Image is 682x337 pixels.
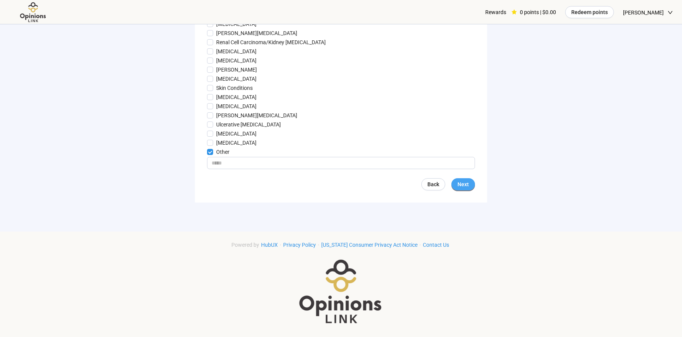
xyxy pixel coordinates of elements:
p: [MEDICAL_DATA] [216,56,257,65]
p: Renal Cell Carcinoma/Kidney [MEDICAL_DATA] [216,38,326,46]
a: Contact Us [421,242,451,248]
a: Privacy Policy [281,242,318,248]
p: [MEDICAL_DATA] [216,75,257,83]
span: star [511,10,517,15]
span: [PERSON_NAME] [623,0,664,25]
a: HubUX [259,242,280,248]
button: Next [451,178,475,190]
p: [MEDICAL_DATA] [216,102,257,110]
p: Other [216,148,229,156]
p: [MEDICAL_DATA] [216,93,257,101]
span: Back [427,180,439,188]
a: [US_STATE] Consumer Privacy Act Notice [319,242,419,248]
button: Redeem points [565,6,614,18]
span: Next [457,180,469,188]
div: · · · [231,241,451,249]
span: Powered by [231,242,259,248]
p: [MEDICAL_DATA] [216,139,257,147]
p: [MEDICAL_DATA] [216,129,257,138]
p: Skin Conditions [216,84,253,92]
span: Redeem points [571,8,608,16]
span: down [668,10,673,15]
p: [MEDICAL_DATA] [216,47,257,56]
p: [PERSON_NAME][MEDICAL_DATA] [216,29,297,37]
p: [PERSON_NAME] [216,65,257,74]
p: [PERSON_NAME][MEDICAL_DATA] [216,111,297,120]
p: Ulcerative [MEDICAL_DATA] [216,120,281,129]
a: Back [421,178,445,190]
